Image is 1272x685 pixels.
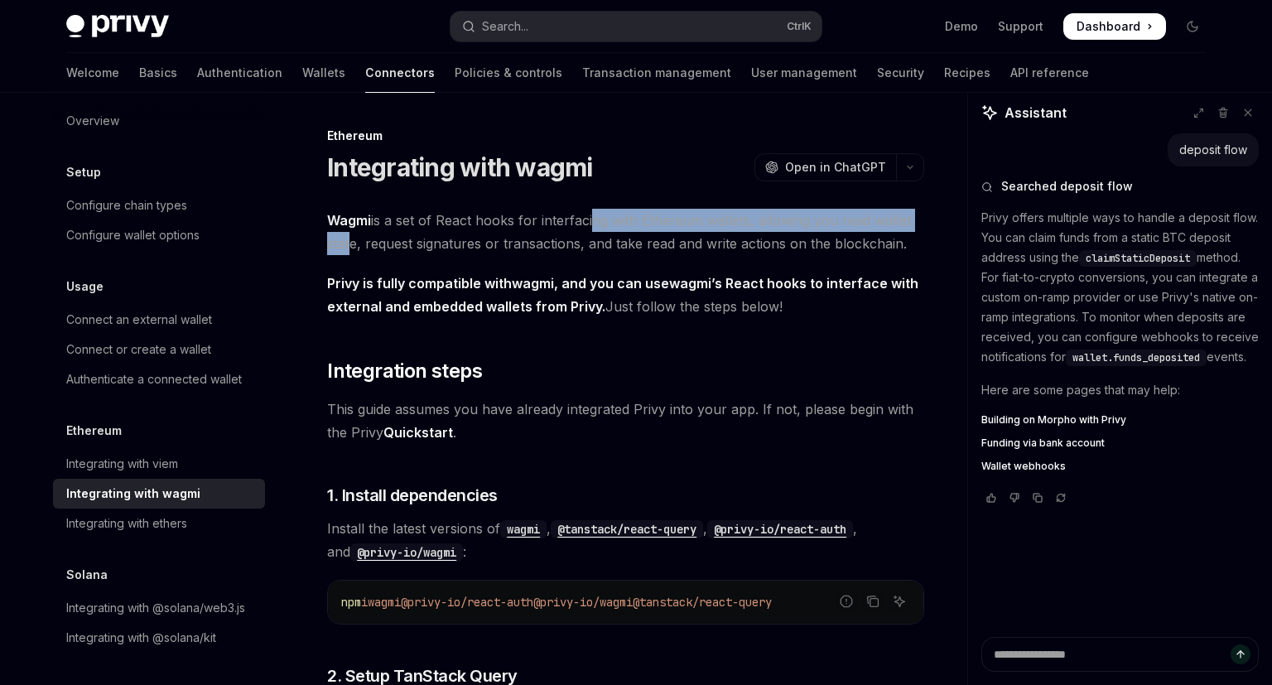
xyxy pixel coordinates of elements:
[889,591,910,612] button: Ask AI
[327,212,371,229] a: Wagmi
[53,623,265,653] a: Integrating with @solana/kit
[981,460,1066,473] span: Wallet webhooks
[327,275,918,315] strong: Privy is fully compatible with , and you can use ’s React hooks to interface with external and em...
[327,358,482,384] span: Integration steps
[998,18,1043,35] a: Support
[66,628,216,648] div: Integrating with @solana/kit
[1072,351,1200,364] span: wallet.funds_deposited
[500,520,547,538] code: wagmi
[862,591,884,612] button: Copy the contents from the code block
[53,335,265,364] a: Connect or create a wallet
[66,454,178,474] div: Integrating with viem
[633,595,772,610] span: @tanstack/react-query
[1063,13,1166,40] a: Dashboard
[53,593,265,623] a: Integrating with @solana/web3.js
[66,310,212,330] div: Connect an external wallet
[945,18,978,35] a: Demo
[66,53,119,93] a: Welcome
[350,543,463,562] code: @privy-io/wagmi
[1028,490,1048,506] button: Copy chat response
[981,413,1259,427] a: Building on Morpho with Privy
[1005,103,1067,123] span: Assistant
[533,595,633,610] span: @privy-io/wagmi
[877,53,924,93] a: Security
[981,380,1259,400] p: Here are some pages that may help:
[53,191,265,220] a: Configure chain types
[53,479,265,509] a: Integrating with wagmi
[66,225,200,245] div: Configure wallet options
[66,514,187,533] div: Integrating with ethers
[785,159,886,176] span: Open in ChatGPT
[512,275,554,292] a: wagmi
[981,637,1259,672] textarea: Ask a question...
[401,595,533,610] span: @privy-io/react-auth
[361,595,368,610] span: i
[139,53,177,93] a: Basics
[327,272,924,318] span: Just follow the steps below!
[500,520,547,537] a: wagmi
[66,598,245,618] div: Integrating with @solana/web3.js
[707,520,853,537] a: @privy-io/react-auth
[1077,18,1140,35] span: Dashboard
[350,543,463,560] a: @privy-io/wagmi
[341,595,361,610] span: npm
[1086,252,1190,265] span: claimStaticDeposit
[1179,142,1247,158] div: deposit flow
[66,277,104,297] h5: Usage
[66,484,200,504] div: Integrating with wagmi
[66,195,187,215] div: Configure chain types
[981,490,1001,506] button: Vote that response was good
[66,15,169,38] img: dark logo
[365,53,435,93] a: Connectors
[368,595,401,610] span: wagmi
[53,509,265,538] a: Integrating with ethers
[327,128,924,144] div: Ethereum
[751,53,857,93] a: User management
[66,162,101,182] h5: Setup
[981,437,1105,450] span: Funding via bank account
[944,53,990,93] a: Recipes
[53,106,265,136] a: Overview
[981,413,1126,427] span: Building on Morpho with Privy
[450,12,821,41] button: Open search
[66,340,211,359] div: Connect or create a wallet
[707,520,853,538] code: @privy-io/react-auth
[53,364,265,394] a: Authenticate a connected wallet
[1010,53,1089,93] a: API reference
[327,484,498,507] span: 1. Install dependencies
[327,517,924,563] span: Install the latest versions of , , , and :
[551,520,703,537] a: @tanstack/react-query
[981,208,1259,367] p: Privy offers multiple ways to handle a deposit flow. You can claim funds from a static BTC deposi...
[66,111,119,131] div: Overview
[197,53,282,93] a: Authentication
[1001,178,1133,195] span: Searched deposit flow
[66,565,108,585] h5: Solana
[551,520,703,538] code: @tanstack/react-query
[53,220,265,250] a: Configure wallet options
[981,460,1259,473] a: Wallet webhooks
[1005,490,1024,506] button: Vote that response was not good
[669,275,711,292] a: wagmi
[53,305,265,335] a: Connect an external wallet
[981,178,1259,195] button: Searched deposit flow
[1179,13,1206,40] button: Toggle dark mode
[327,152,593,182] h1: Integrating with wagmi
[455,53,562,93] a: Policies & controls
[53,449,265,479] a: Integrating with viem
[327,398,924,444] span: This guide assumes you have already integrated Privy into your app. If not, please begin with the...
[1051,490,1071,506] button: Reload last chat
[754,153,896,181] button: Open in ChatGPT
[1231,644,1250,664] button: Send message
[302,53,345,93] a: Wallets
[66,369,242,389] div: Authenticate a connected wallet
[482,17,528,36] div: Search...
[981,437,1259,450] a: Funding via bank account
[582,53,731,93] a: Transaction management
[66,421,122,441] h5: Ethereum
[787,20,812,33] span: Ctrl K
[327,209,924,255] span: is a set of React hooks for interfacing with Ethereum wallets, allowing you read wallet state, re...
[836,591,857,612] button: Report incorrect code
[383,424,453,441] a: Quickstart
